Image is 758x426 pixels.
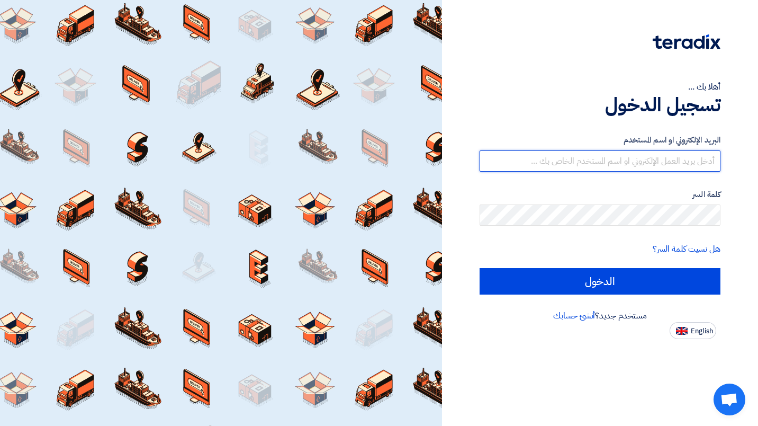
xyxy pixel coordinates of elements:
input: أدخل بريد العمل الإلكتروني او اسم المستخدم الخاص بك ... [480,150,720,172]
input: الدخول [480,268,720,295]
div: مستخدم جديد؟ [480,309,720,322]
div: أهلا بك ... [480,81,720,93]
a: Open chat [714,384,745,415]
label: كلمة السر [480,189,720,201]
h1: تسجيل الدخول [480,93,720,117]
label: البريد الإلكتروني او اسم المستخدم [480,134,720,146]
a: هل نسيت كلمة السر؟ [653,243,720,255]
button: English [670,322,716,339]
img: Teradix logo [653,34,720,49]
a: أنشئ حسابك [553,309,595,322]
span: English [691,327,713,335]
img: en-US.png [676,327,688,335]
